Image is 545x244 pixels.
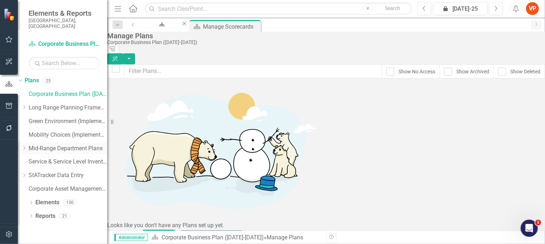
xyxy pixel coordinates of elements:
[436,5,485,13] div: [DATE]-25
[152,234,321,242] div: » Manage Plans
[29,18,100,29] small: [GEOGRAPHIC_DATA], [GEOGRAPHIC_DATA]
[124,64,382,78] input: Filter Plans...
[25,77,39,85] a: Plans
[29,145,107,153] a: Mid-Range Department Plans
[29,57,100,69] input: Search Below...
[29,131,107,139] a: Mobility Choices (Implementation)
[145,3,412,15] input: Search ClearPoint...
[29,40,100,48] a: Corporate Business Plan ([DATE]-[DATE])
[107,78,322,221] img: Getting started
[29,9,100,18] span: Elements & Reports
[140,20,181,29] a: Landing Page
[535,220,541,225] span: 1
[510,68,540,75] div: Show Deleted
[203,22,259,31] div: Manage Scorecards
[114,234,148,241] span: Administrator
[526,2,539,15] button: VP
[375,4,411,14] button: Search
[385,5,400,11] span: Search
[63,200,77,206] div: 150
[162,234,264,241] a: Corporate Business Plan ([DATE]-[DATE])
[433,2,488,15] button: [DATE]-25
[29,185,107,193] a: Corporate Asset Management Plan
[29,117,107,126] a: Green Environment (Implementation)
[398,68,435,75] div: Show No Access
[107,40,541,45] div: Corporate Business Plan ([DATE]-[DATE])
[29,171,107,180] a: StATracker Data Entry
[35,212,55,220] a: Reports
[521,220,538,237] iframe: Intercom live chat
[4,8,16,20] img: ClearPoint Strategy
[147,27,174,36] div: Landing Page
[59,213,70,219] div: 21
[29,158,107,166] a: Service & Service Level Inventory
[456,68,489,75] div: Show Archived
[35,199,59,207] a: Elements
[43,78,54,84] div: 25
[107,221,545,230] div: Looks like you don't have any Plans set up yet.
[29,90,107,98] a: Corporate Business Plan ([DATE]-[DATE])
[143,230,175,242] button: add a Plan
[107,32,541,40] div: Manage Plans
[29,104,107,112] a: Long Range Planning Framework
